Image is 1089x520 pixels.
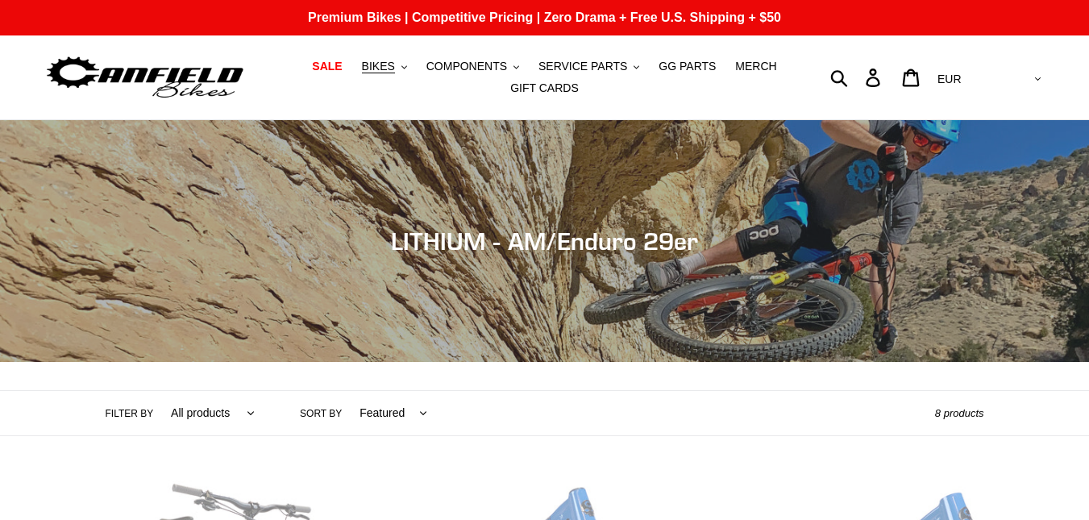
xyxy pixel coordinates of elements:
span: MERCH [735,60,776,73]
a: GIFT CARDS [502,77,587,99]
button: COMPONENTS [418,56,527,77]
span: COMPONENTS [426,60,507,73]
button: SERVICE PARTS [530,56,647,77]
label: Filter by [106,406,154,421]
label: Sort by [300,406,342,421]
span: SERVICE PARTS [538,60,627,73]
a: GG PARTS [650,56,724,77]
span: SALE [312,60,342,73]
a: SALE [304,56,350,77]
span: LITHIUM - AM/Enduro 29er [391,227,698,256]
span: 8 products [935,407,984,419]
span: BIKES [362,60,395,73]
img: Canfield Bikes [44,52,246,103]
span: GIFT CARDS [510,81,579,95]
span: GG PARTS [659,60,716,73]
a: MERCH [727,56,784,77]
button: BIKES [354,56,415,77]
